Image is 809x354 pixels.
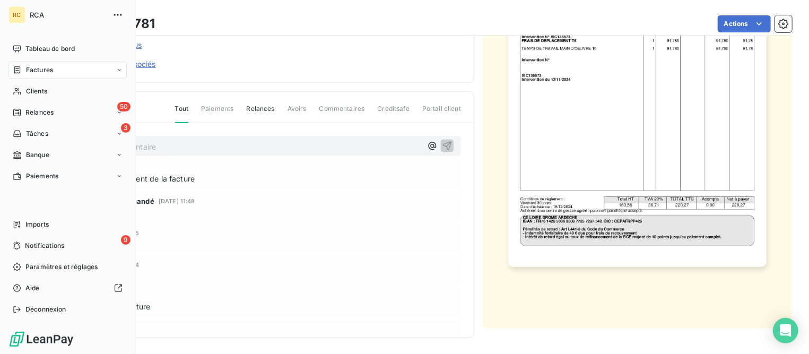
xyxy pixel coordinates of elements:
span: Déconnexion [25,305,66,314]
a: Factures [8,62,127,79]
span: RCA [30,11,106,19]
div: Open Intercom Messenger [773,318,798,343]
div: RC [8,6,25,23]
span: [DATE] 11:48 [159,198,195,204]
span: Creditsafe [377,104,410,122]
span: Imports [25,220,49,229]
span: Clients [26,87,47,96]
span: 50 [117,102,131,111]
a: Clients [8,83,127,100]
button: Actions [718,15,771,32]
span: Portail client [422,104,461,122]
span: Commentaires [319,104,365,122]
span: Notifications [25,241,64,251]
span: Avoirs [288,104,307,122]
span: 3 [121,123,131,133]
span: Banque [26,150,49,160]
a: 3Tâches [8,125,127,142]
span: Relances [25,108,54,117]
span: Factures [26,65,53,75]
a: Tableau de bord [8,40,127,57]
a: Paramètres et réglages [8,258,127,275]
span: Aide [25,283,40,293]
span: Tout [175,104,189,123]
span: 9 [121,235,131,245]
span: Tableau de bord [25,44,75,54]
a: Imports [8,216,127,233]
span: Paiements [26,171,58,181]
span: Tâches [26,129,48,139]
img: Logo LeanPay [8,331,74,348]
span: Paramètres et réglages [25,262,98,272]
a: Banque [8,146,127,163]
span: Relances [246,104,274,122]
a: 50Relances [8,104,127,121]
span: Paiements [201,104,233,122]
a: Aide [8,280,127,297]
a: Paiements [8,168,127,185]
